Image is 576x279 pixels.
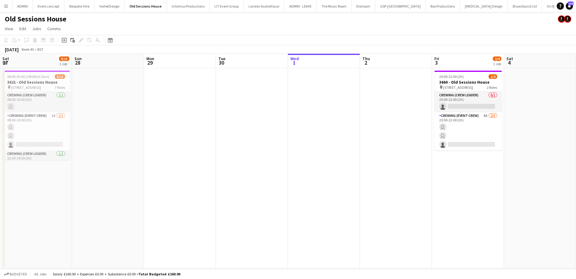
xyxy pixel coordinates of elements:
span: 3 [434,59,439,66]
div: Salary £160.00 + Expenses £0.00 + Subsistence £0.00 = [53,272,180,276]
div: BST [37,47,43,52]
div: [DATE] [5,46,19,53]
button: ADMIN [12,0,33,12]
span: Week 40 [20,47,35,52]
span: 08:00-03:45 (19h45m) (Sun) [7,74,49,79]
span: 4 [506,59,513,66]
a: Edit [17,25,29,33]
span: Edit [19,26,26,31]
button: Event concept [33,0,64,12]
span: Fri [434,56,439,61]
span: 30 [218,59,225,66]
button: Bespoke-Hire [64,0,95,12]
button: London AudioVisual [244,0,284,12]
span: 7 Roles [55,85,65,90]
app-card-role: Crewing (Event Crew)1A2/308:00-10:00 (2h) [2,112,70,150]
button: The Music Room [317,0,352,12]
span: [STREET_ADDRESS] [11,85,41,90]
span: All jobs [33,272,48,276]
app-user-avatar: Ash Grimmer [558,15,565,23]
button: [MEDICAL_DATA] Design [460,0,508,12]
span: 2 Roles [487,85,497,90]
span: 20:00-22:00 (2h) [439,74,464,79]
button: ADMIN - LEAVE [284,0,317,12]
button: Box Productions [426,0,460,12]
button: Old Sessions House [125,0,167,12]
app-user-avatar: Ash Grimmer [564,15,571,23]
span: 28 [74,59,82,66]
span: 9/13 [55,74,65,79]
span: Total Budgeted £160.00 [139,272,180,276]
h3: 3621 - Old Sessions House [2,79,70,85]
a: View [2,25,16,33]
span: Tue [218,56,225,61]
span: 2 [362,59,370,66]
span: 1 [290,59,299,66]
button: Dishoom [352,0,375,12]
span: Comms [47,26,61,31]
span: Sun [74,56,82,61]
h3: 3660 - Old Sessions House [434,79,502,85]
span: Budgeted [10,272,27,276]
div: 1 Job [59,62,69,66]
span: 9/13 [59,56,69,61]
span: [STREET_ADDRESS] [443,85,473,90]
span: 119 [568,2,574,5]
span: Thu [362,56,370,61]
app-card-role: Crewing (Crew Leader)1/112:30-14:30 (2h) [2,150,70,171]
button: GSP-[GEOGRAPHIC_DATA] [375,0,426,12]
button: InGenius Productions [167,0,210,12]
button: LIT Event Group [210,0,244,12]
app-card-role: Crewing (Crew Leader)1/108:00-10:00 (2h) [2,92,70,112]
a: Comms [45,25,63,33]
button: ShawSound Ltd [508,0,542,12]
span: 29 [146,59,154,66]
span: Sat [2,56,9,61]
span: Jobs [32,26,41,31]
span: 27 [2,59,9,66]
app-card-role: Crewing (Crew Leader)0/120:00-22:00 (2h) [434,92,502,112]
button: Budgeted [3,271,28,277]
a: 119 [566,2,573,10]
button: VortekDesign [95,0,125,12]
div: 1 Job [493,62,501,66]
span: Wed [290,56,299,61]
span: Mon [146,56,154,61]
h1: Old Sessions House [5,14,66,24]
span: 2/4 [489,74,497,79]
app-card-role: Crewing (Event Crew)5A2/320:00-22:00 (2h) [434,112,502,150]
span: 2/4 [493,56,501,61]
a: Jobs [30,25,44,33]
span: Sat [506,56,513,61]
app-job-card: 08:00-03:45 (19h45m) (Sun)9/133621 - Old Sessions House [STREET_ADDRESS]7 RolesCrewing (Crew Lead... [2,71,70,160]
app-job-card: 20:00-22:00 (2h)2/43660 - Old Sessions House [STREET_ADDRESS]2 RolesCrewing (Crew Leader)0/120:00... [434,71,502,150]
span: View [5,26,13,31]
